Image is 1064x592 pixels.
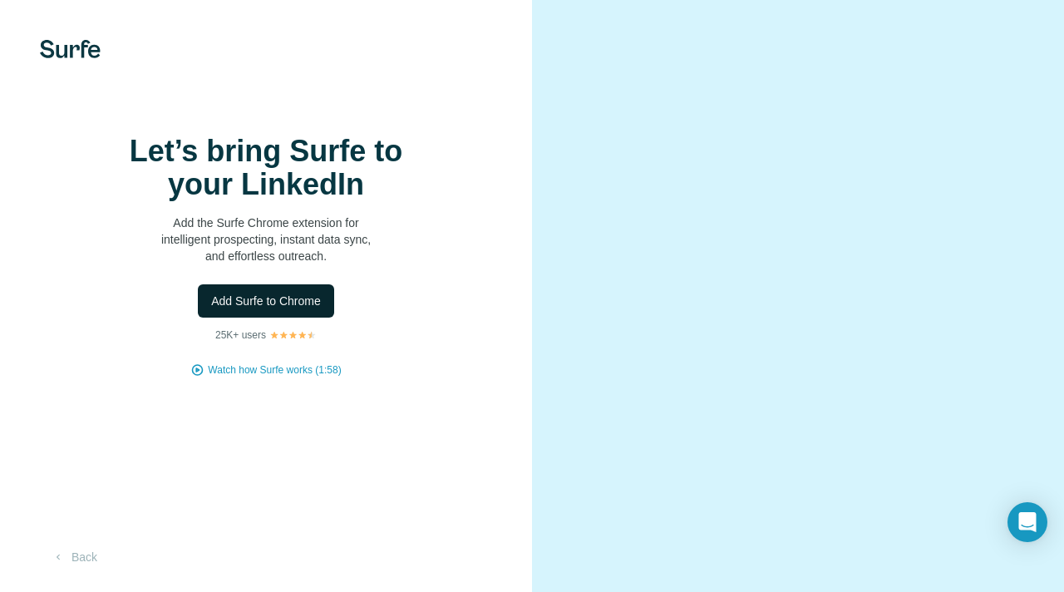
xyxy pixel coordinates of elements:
div: Open Intercom Messenger [1007,502,1047,542]
button: Watch how Surfe works (1:58) [208,363,341,377]
button: Add Surfe to Chrome [198,284,334,318]
h1: Let’s bring Surfe to your LinkedIn [100,135,432,201]
span: Add Surfe to Chrome [211,293,321,309]
p: 25K+ users [215,328,266,343]
img: Rating Stars [269,330,317,340]
p: Add the Surfe Chrome extension for intelligent prospecting, instant data sync, and effortless out... [100,215,432,264]
img: Surfe's logo [40,40,101,58]
button: Back [40,542,109,572]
